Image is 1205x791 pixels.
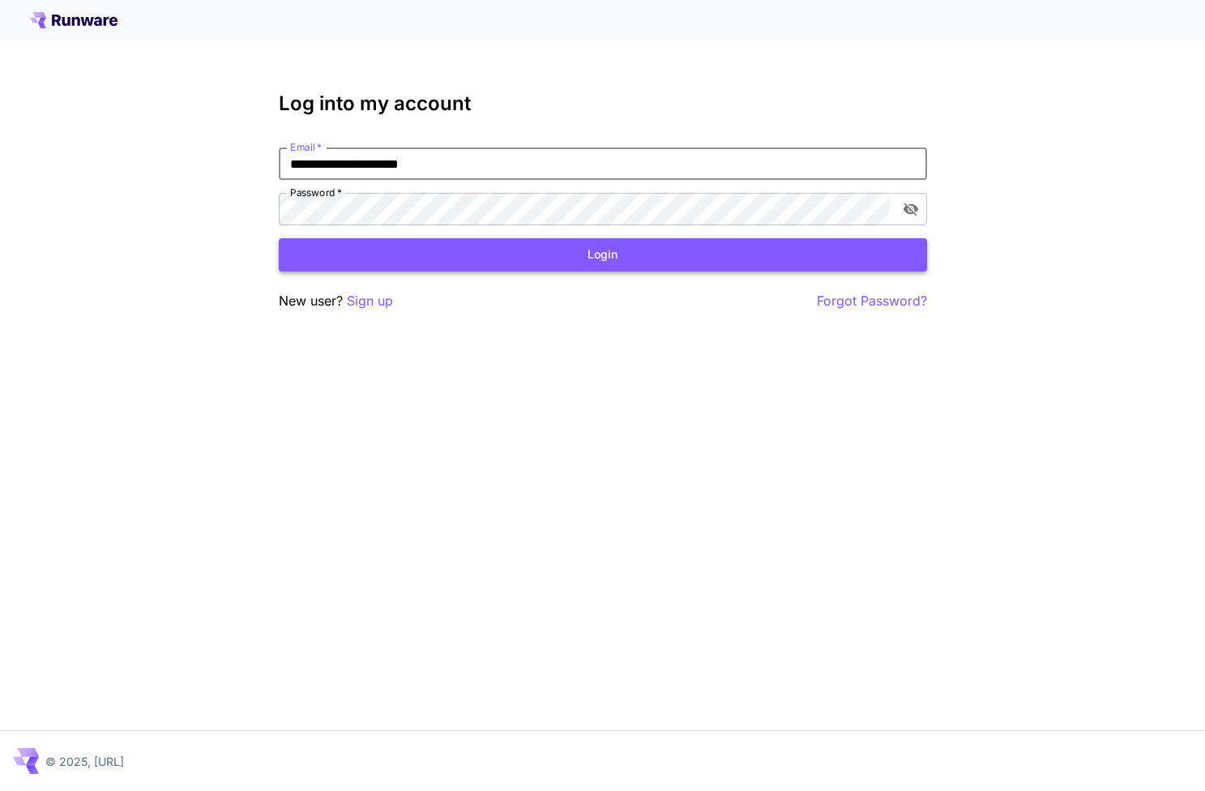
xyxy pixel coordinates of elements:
h3: Log into my account [279,92,927,115]
p: © 2025, [URL] [45,753,124,770]
button: Sign up [347,291,393,311]
button: toggle password visibility [896,195,925,224]
label: Password [290,186,342,199]
label: Email [290,140,322,154]
button: Forgot Password? [817,291,927,311]
button: Login [279,238,927,272]
p: New user? [279,291,393,311]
